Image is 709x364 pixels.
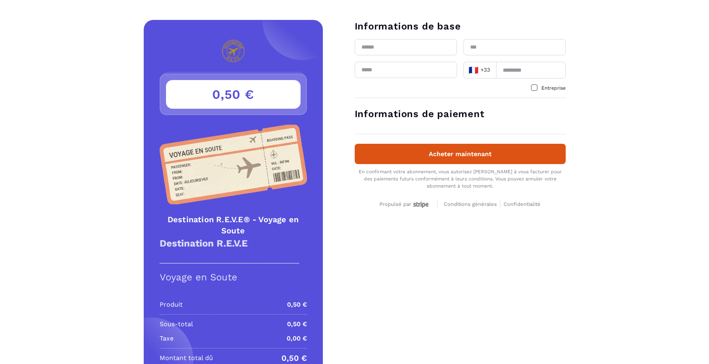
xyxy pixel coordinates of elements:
p: 0,50 € [287,300,307,309]
p: _______________________________________ [160,256,307,264]
strong: Destination R.E.V.E [160,238,248,249]
h3: Informations de base [355,20,566,33]
h4: Destination R.E.V.E® - Voyage en Soute [160,214,307,236]
span: Confidentialité [504,201,541,207]
span: 🇫🇷 [469,65,479,76]
div: Search for option [463,62,496,78]
span: Entreprise [541,85,566,91]
div: En confirmant votre abonnement, vous autorisez [PERSON_NAME] à vous facturer pour des paiements f... [355,168,566,190]
input: Search for option [492,64,493,76]
p: 0,00 € [287,334,307,343]
img: Product Image [160,125,307,204]
p: 0,50 € [287,319,307,329]
span: +33 [468,65,490,76]
img: logo [201,40,266,62]
button: Acheter maintenant [355,144,566,164]
h3: 0,50 € [166,80,301,109]
div: Propulsé par [379,201,431,208]
p: Produit [160,300,183,309]
span: Conditions générales [444,201,497,207]
a: Propulsé par [379,200,431,207]
a: Confidentialité [504,200,541,207]
h1: Voyage en Soute [160,272,307,283]
h3: Informations de paiement [355,108,566,120]
a: Conditions générales [444,200,500,207]
p: 0,50 € [281,353,307,363]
